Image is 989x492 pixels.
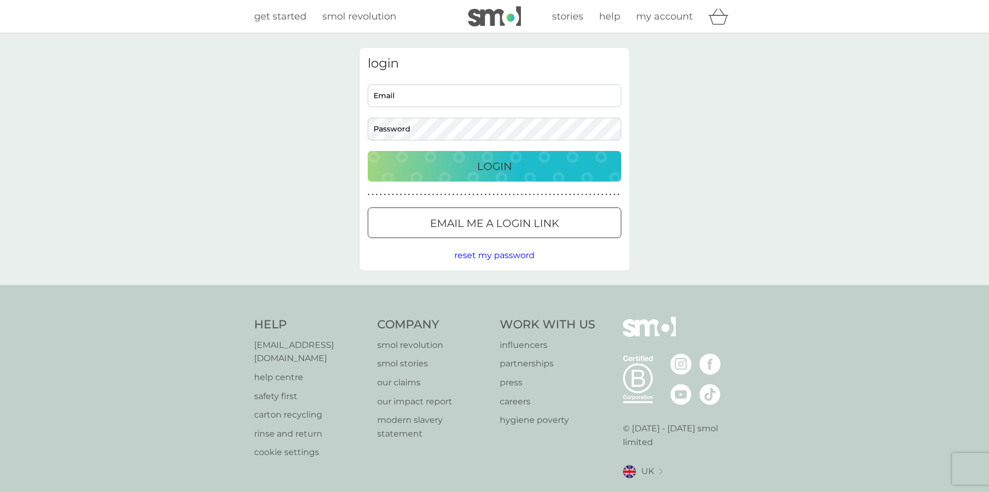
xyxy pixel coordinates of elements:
[477,192,479,197] p: ●
[500,357,595,371] a: partnerships
[613,192,615,197] p: ●
[254,427,367,441] a: rinse and return
[537,192,539,197] p: ●
[454,249,535,262] button: reset my password
[472,192,474,197] p: ●
[392,192,394,197] p: ●
[565,192,567,197] p: ●
[573,192,575,197] p: ●
[322,9,396,24] a: smol revolution
[377,357,490,371] a: smol stories
[377,395,490,409] a: our impact report
[670,354,692,375] img: visit the smol Instagram page
[585,192,587,197] p: ●
[428,192,430,197] p: ●
[404,192,406,197] p: ●
[469,192,471,197] p: ●
[254,371,367,384] a: help centre
[400,192,402,197] p: ●
[380,192,382,197] p: ●
[497,192,499,197] p: ●
[377,413,490,440] a: modern slavery statement
[505,192,507,197] p: ●
[456,192,459,197] p: ●
[436,192,438,197] p: ●
[500,317,595,333] h4: Work With Us
[254,390,367,403] a: safety first
[484,192,487,197] p: ●
[368,207,621,238] button: Email me a login link
[569,192,571,197] p: ●
[377,317,490,333] h4: Company
[599,11,620,22] span: help
[513,192,515,197] p: ●
[577,192,580,197] p: ●
[254,338,367,365] a: [EMAIL_ADDRESS][DOMAIN_NAME]
[670,384,692,405] img: visit the smol Youtube page
[557,192,559,197] p: ●
[549,192,551,197] p: ●
[589,192,591,197] p: ●
[699,354,721,375] img: visit the smol Facebook page
[372,192,374,197] p: ●
[553,192,555,197] p: ●
[659,469,663,475] img: select a new location
[561,192,563,197] p: ●
[500,376,595,390] a: press
[601,192,603,197] p: ●
[368,192,370,197] p: ●
[618,192,620,197] p: ●
[424,192,426,197] p: ●
[623,465,636,478] img: UK flag
[581,192,583,197] p: ●
[449,192,451,197] p: ●
[541,192,543,197] p: ●
[533,192,535,197] p: ●
[605,192,608,197] p: ●
[396,192,398,197] p: ●
[500,338,595,352] a: influencers
[593,192,595,197] p: ●
[384,192,386,197] p: ●
[254,11,306,22] span: get started
[545,192,547,197] p: ●
[501,192,503,197] p: ●
[477,158,512,175] p: Login
[452,192,454,197] p: ●
[412,192,414,197] p: ●
[254,408,367,422] a: carton recycling
[377,338,490,352] a: smol revolution
[509,192,511,197] p: ●
[552,9,583,24] a: stories
[416,192,418,197] p: ●
[552,11,583,22] span: stories
[368,56,621,71] h3: login
[598,192,600,197] p: ●
[636,9,693,24] a: my account
[525,192,527,197] p: ●
[489,192,491,197] p: ●
[521,192,523,197] p: ●
[254,317,367,333] h4: Help
[641,465,654,478] span: UK
[708,6,735,27] div: basket
[377,376,490,390] a: our claims
[699,384,721,405] img: visit the smol Tiktok page
[517,192,519,197] p: ●
[500,413,595,427] a: hygiene poverty
[408,192,410,197] p: ●
[500,395,595,409] a: careers
[430,215,559,232] p: Email me a login link
[468,6,521,26] img: smol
